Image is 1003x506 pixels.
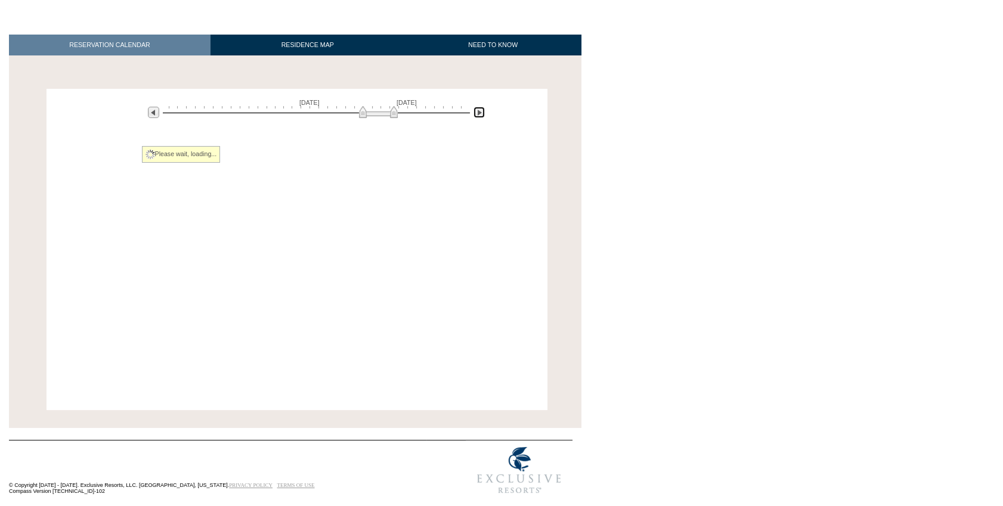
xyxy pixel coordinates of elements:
[142,146,221,163] div: Please wait, loading...
[148,107,159,118] img: Previous
[404,35,581,55] a: NEED TO KNOW
[9,441,426,500] td: © Copyright [DATE] - [DATE]. Exclusive Resorts, LLC. [GEOGRAPHIC_DATA], [US_STATE]. Compass Versi...
[9,35,210,55] a: RESERVATION CALENDAR
[229,482,273,488] a: PRIVACY POLICY
[146,150,155,159] img: spinner2.gif
[397,99,417,106] span: [DATE]
[299,99,320,106] span: [DATE]
[277,482,315,488] a: TERMS OF USE
[466,440,572,500] img: Exclusive Resorts
[473,107,485,118] img: Next
[210,35,405,55] a: RESIDENCE MAP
